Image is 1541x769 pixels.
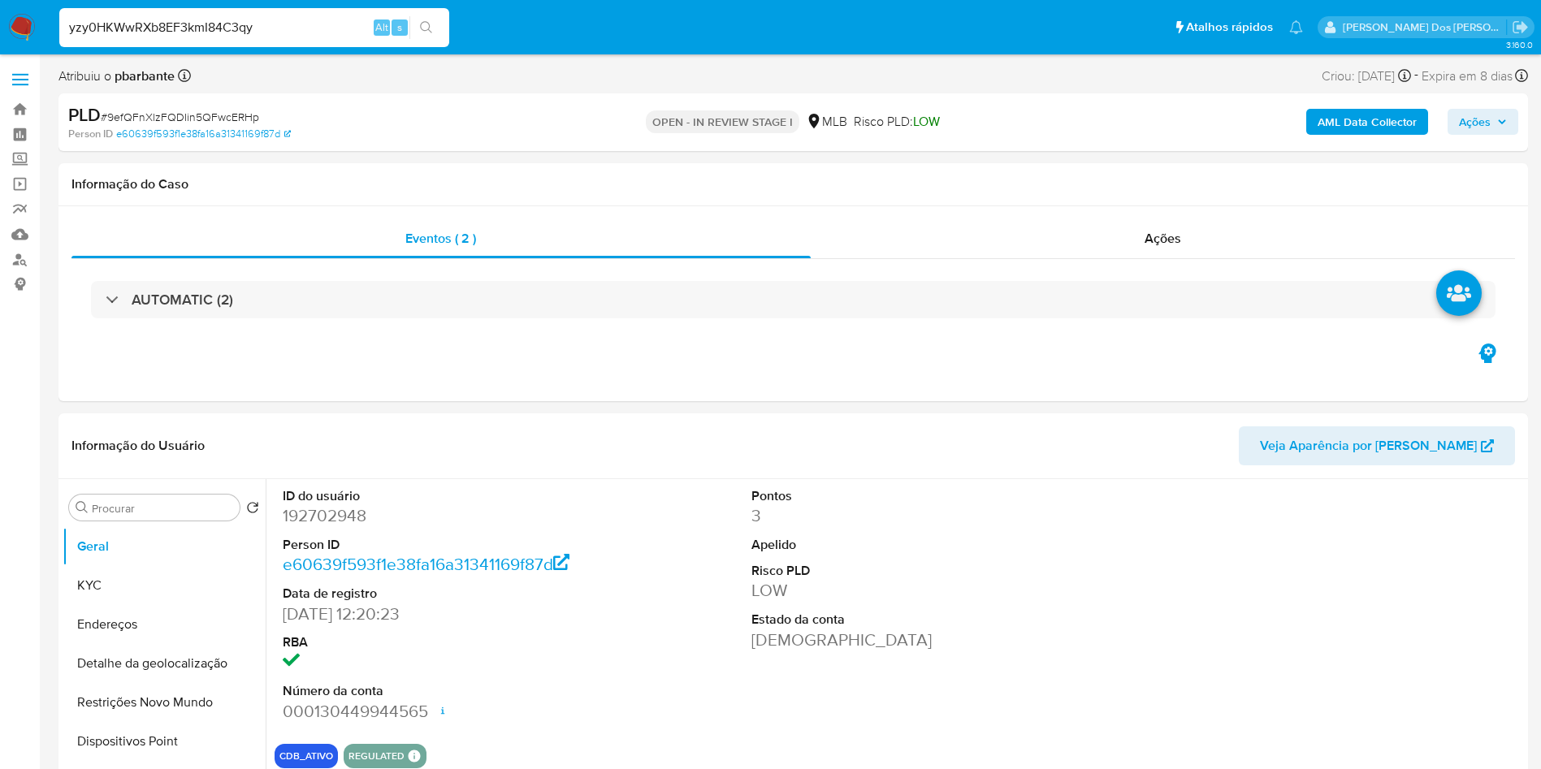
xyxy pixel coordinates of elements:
[76,501,89,514] button: Procurar
[63,644,266,683] button: Detalhe da geolocalização
[1306,109,1428,135] button: AML Data Collector
[283,633,579,651] dt: RBA
[283,504,579,527] dd: 192702948
[101,109,259,125] span: # 9efQFnXlzFQDIin5QFwcERHp
[283,585,579,603] dt: Data de registro
[246,501,259,519] button: Retornar ao pedido padrão
[1145,229,1181,248] span: Ações
[283,682,579,700] dt: Número da conta
[375,19,388,35] span: Alt
[63,605,266,644] button: Endereços
[1260,426,1477,465] span: Veja Aparência por [PERSON_NAME]
[63,683,266,722] button: Restrições Novo Mundo
[68,102,101,127] b: PLD
[751,536,1048,554] dt: Apelido
[751,562,1048,580] dt: Risco PLD
[1318,109,1417,135] b: AML Data Collector
[646,110,799,133] p: OPEN - IN REVIEW STAGE I
[283,487,579,505] dt: ID do usuário
[1414,65,1418,87] span: -
[1448,109,1518,135] button: Ações
[1289,20,1303,34] a: Notificações
[751,487,1048,505] dt: Pontos
[71,438,205,454] h1: Informação do Usuário
[116,127,291,141] a: e60639f593f1e38fa16a31341169f87d
[63,527,266,566] button: Geral
[91,281,1496,318] div: AUTOMATIC (2)
[58,67,175,85] span: Atribuiu o
[913,112,940,131] span: LOW
[751,504,1048,527] dd: 3
[1459,109,1491,135] span: Ações
[397,19,402,35] span: s
[751,629,1048,651] dd: [DEMOGRAPHIC_DATA]
[405,229,476,248] span: Eventos ( 2 )
[111,67,175,85] b: pbarbante
[68,127,113,141] b: Person ID
[283,700,579,723] dd: 000130449944565
[1186,19,1273,36] span: Atalhos rápidos
[92,501,233,516] input: Procurar
[1512,19,1529,36] a: Sair
[59,17,449,38] input: Pesquise usuários ou casos...
[283,603,579,625] dd: [DATE] 12:20:23
[71,176,1515,192] h1: Informação do Caso
[854,113,940,131] span: Risco PLD:
[1343,19,1507,35] p: priscilla.barbante@mercadopago.com.br
[806,113,847,131] div: MLB
[751,579,1048,602] dd: LOW
[63,722,266,761] button: Dispositivos Point
[283,536,579,554] dt: Person ID
[751,611,1048,629] dt: Estado da conta
[283,552,570,576] a: e60639f593f1e38fa16a31341169f87d
[409,16,443,39] button: search-icon
[1239,426,1515,465] button: Veja Aparência por [PERSON_NAME]
[1322,65,1411,87] div: Criou: [DATE]
[63,566,266,605] button: KYC
[1422,67,1513,85] span: Expira em 8 dias
[132,291,233,309] h3: AUTOMATIC (2)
